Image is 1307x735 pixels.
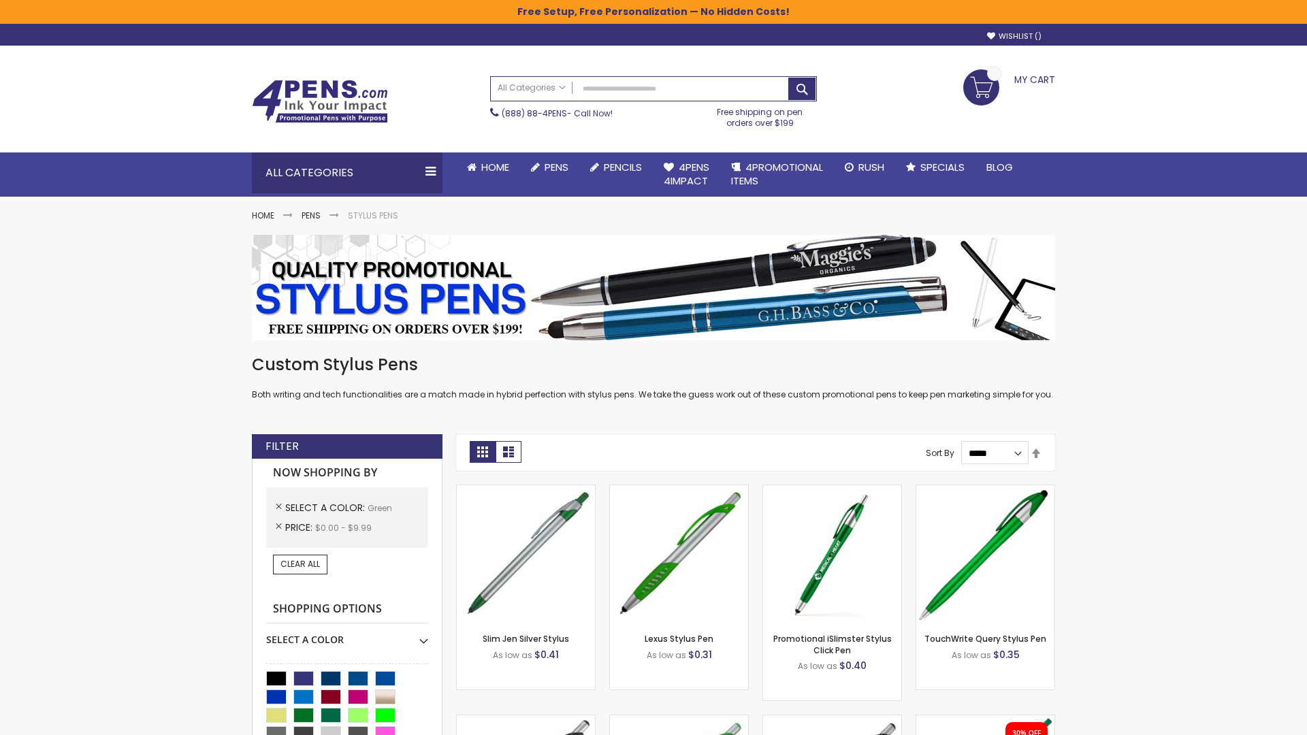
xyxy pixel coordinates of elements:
[763,485,901,496] a: Promotional iSlimster Stylus Click Pen-Green
[457,485,595,623] img: Slim Jen Silver Stylus-Green
[491,77,572,99] a: All Categories
[703,101,818,129] div: Free shipping on pen orders over $199
[610,485,748,623] img: Lexus Stylus Pen-Green
[502,108,613,119] span: - Call Now!
[285,501,368,514] span: Select A Color
[273,555,327,574] a: Clear All
[252,152,442,193] div: All Categories
[926,447,954,459] label: Sort By
[952,649,991,661] span: As low as
[895,152,975,182] a: Specials
[266,595,428,624] strong: Shopping Options
[252,354,1055,376] h1: Custom Stylus Pens
[266,459,428,487] strong: Now Shopping by
[610,715,748,726] a: Boston Silver Stylus Pen-Green
[731,160,823,188] span: 4PROMOTIONAL ITEMS
[470,441,496,463] strong: Grid
[315,522,372,534] span: $0.00 - $9.99
[839,659,867,672] span: $0.40
[280,558,320,570] span: Clear All
[266,623,428,647] div: Select A Color
[545,160,568,174] span: Pens
[916,715,1054,726] a: iSlimster II - Full Color-Green
[986,160,1013,174] span: Blog
[664,160,709,188] span: 4Pens 4impact
[481,160,509,174] span: Home
[916,485,1054,496] a: TouchWrite Query Stylus Pen-Green
[975,152,1024,182] a: Blog
[493,649,532,661] span: As low as
[252,210,274,221] a: Home
[647,649,686,661] span: As low as
[858,160,884,174] span: Rush
[502,108,567,119] a: (888) 88-4PENS
[720,152,834,197] a: 4PROMOTIONALITEMS
[368,502,392,514] span: Green
[834,152,895,182] a: Rush
[798,660,837,672] span: As low as
[534,648,559,661] span: $0.41
[457,485,595,496] a: Slim Jen Silver Stylus-Green
[920,160,965,174] span: Specials
[302,210,321,221] a: Pens
[265,439,299,454] strong: Filter
[252,235,1055,340] img: Stylus Pens
[645,633,713,644] a: Lexus Stylus Pen
[688,648,712,661] span: $0.31
[993,648,1020,661] span: $0.35
[252,80,388,123] img: 4Pens Custom Pens and Promotional Products
[916,485,1054,623] img: TouchWrite Query Stylus Pen-Green
[763,485,901,623] img: Promotional iSlimster Stylus Click Pen-Green
[604,160,642,174] span: Pencils
[285,521,315,534] span: Price
[252,354,1055,401] div: Both writing and tech functionalities are a match made in hybrid perfection with stylus pens. We ...
[457,715,595,726] a: Boston Stylus Pen-Green
[773,633,892,655] a: Promotional iSlimster Stylus Click Pen
[763,715,901,726] a: Lexus Metallic Stylus Pen-Green
[348,210,398,221] strong: Stylus Pens
[924,633,1046,644] a: TouchWrite Query Stylus Pen
[579,152,653,182] a: Pencils
[610,485,748,496] a: Lexus Stylus Pen-Green
[653,152,720,197] a: 4Pens4impact
[520,152,579,182] a: Pens
[456,152,520,182] a: Home
[498,82,566,93] span: All Categories
[987,31,1042,42] a: Wishlist
[483,633,569,644] a: Slim Jen Silver Stylus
